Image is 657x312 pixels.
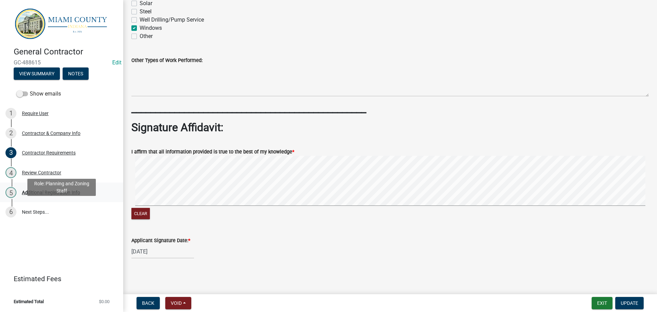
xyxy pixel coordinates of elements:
div: 3 [5,147,16,158]
button: View Summary [14,67,60,80]
label: Other Types of Work Performed: [131,58,203,63]
strong: Signature Affidavit: [131,121,223,134]
strong: _________________________________________________ [131,102,366,115]
label: Steel [140,8,152,16]
wm-modal-confirm: Summary [14,72,60,77]
label: Other [140,32,153,40]
button: Update [615,297,644,309]
span: $0.00 [99,299,109,304]
span: Update [621,300,638,306]
button: Clear [131,208,150,219]
div: Role: Planning and Zoning Staff [27,179,96,196]
div: 5 [5,187,16,198]
button: Exit [592,297,613,309]
label: Well Drilling/Pump Service [140,16,204,24]
div: Additional Registration Info [22,190,80,195]
label: Windows [140,24,162,32]
button: Void [165,297,191,309]
span: Void [171,300,182,306]
span: Estimated Total [14,299,44,304]
wm-modal-confirm: Edit Application Number [112,59,121,66]
label: Show emails [16,90,61,98]
label: I affirm that all information provided is true to the best of my knowledge [131,150,294,154]
h4: General Contractor [14,47,118,57]
button: Back [137,297,160,309]
div: Review Contractor [22,170,61,175]
div: 2 [5,128,16,139]
span: GC-488615 [14,59,109,66]
img: Miami County, Indiana [14,7,112,40]
div: 4 [5,167,16,178]
div: Contractor & Company Info [22,131,80,136]
div: Require User [22,111,49,116]
div: 1 [5,108,16,119]
span: Back [142,300,154,306]
wm-modal-confirm: Notes [63,72,89,77]
button: Notes [63,67,89,80]
div: Contractor Requirements [22,150,76,155]
a: Estimated Fees [5,272,112,286]
label: Applicant Signature Date: [131,238,190,243]
input: mm/dd/yyyy [131,245,194,259]
a: Edit [112,59,121,66]
div: 6 [5,207,16,217]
